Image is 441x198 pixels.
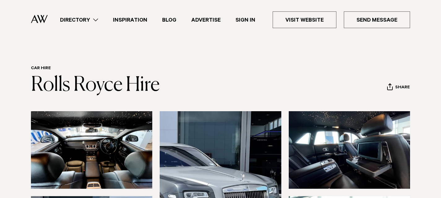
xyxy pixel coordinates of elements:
a: Advertise [184,16,228,24]
a: Sign In [228,16,263,24]
span: Share [395,85,410,91]
a: Send Message [344,11,410,28]
a: Car Hire [31,66,51,71]
img: Auckland Weddings Logo [31,15,48,23]
a: Rolls Royce Hire [31,75,160,95]
a: Visit Website [273,11,336,28]
a: Inspiration [106,16,155,24]
a: Blog [155,16,184,24]
button: Share [387,83,410,92]
a: Directory [53,16,106,24]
